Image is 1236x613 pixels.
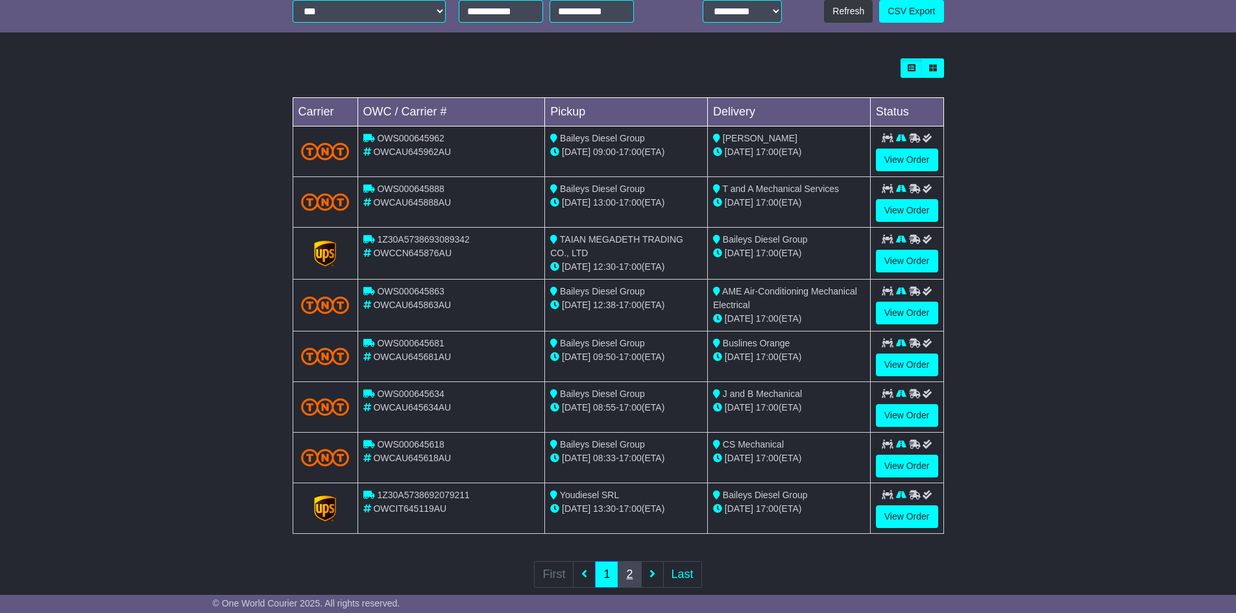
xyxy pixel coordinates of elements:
[723,234,808,245] span: Baileys Diesel Group
[593,261,616,272] span: 12:30
[560,439,645,450] span: Baileys Diesel Group
[725,352,753,362] span: [DATE]
[713,246,865,260] div: (ETA)
[560,338,645,348] span: Baileys Diesel Group
[713,145,865,159] div: (ETA)
[377,234,469,245] span: 1Z30A5738693089342
[377,490,469,500] span: 1Z30A5738692079211
[593,197,616,208] span: 13:00
[756,313,779,324] span: 17:00
[593,453,616,463] span: 08:33
[373,248,452,258] span: OWCCN645876AU
[756,453,779,463] span: 17:00
[562,453,590,463] span: [DATE]
[550,234,683,258] span: TAIAN MEGADETH TRADING CO., LTD
[593,147,616,157] span: 09:00
[562,300,590,310] span: [DATE]
[707,98,870,126] td: Delivery
[876,199,938,222] a: View Order
[619,503,642,514] span: 17:00
[723,389,802,399] span: J and B Mechanical
[725,313,753,324] span: [DATE]
[562,147,590,157] span: [DATE]
[725,503,753,514] span: [DATE]
[377,286,444,296] span: OWS000645863
[619,147,642,157] span: 17:00
[377,133,444,143] span: OWS000645962
[756,352,779,362] span: 17:00
[373,402,451,413] span: OWCAU645634AU
[377,338,444,348] span: OWS000645681
[314,496,336,522] img: GetCarrierServiceLogo
[560,184,645,194] span: Baileys Diesel Group
[550,350,702,364] div: - (ETA)
[357,98,545,126] td: OWC / Carrier #
[619,453,642,463] span: 17:00
[725,248,753,258] span: [DATE]
[756,503,779,514] span: 17:00
[593,503,616,514] span: 13:30
[550,401,702,415] div: - (ETA)
[619,402,642,413] span: 17:00
[377,439,444,450] span: OWS000645618
[560,133,645,143] span: Baileys Diesel Group
[550,451,702,465] div: - (ETA)
[373,197,451,208] span: OWCAU645888AU
[593,402,616,413] span: 08:55
[725,453,753,463] span: [DATE]
[876,404,938,427] a: View Order
[723,338,790,348] span: Buslines Orange
[373,300,451,310] span: OWCAU645863AU
[876,302,938,324] a: View Order
[713,502,865,516] div: (ETA)
[876,354,938,376] a: View Order
[593,352,616,362] span: 09:50
[560,389,645,399] span: Baileys Diesel Group
[619,261,642,272] span: 17:00
[713,196,865,210] div: (ETA)
[562,402,590,413] span: [DATE]
[723,439,784,450] span: CS Mechanical
[723,133,797,143] span: [PERSON_NAME]
[713,401,865,415] div: (ETA)
[301,398,350,416] img: TNT_Domestic.png
[562,261,590,272] span: [DATE]
[618,561,641,588] a: 2
[301,348,350,365] img: TNT_Domestic.png
[550,502,702,516] div: - (ETA)
[373,453,451,463] span: OWCAU645618AU
[560,490,619,500] span: Youdiesel SRL
[870,98,943,126] td: Status
[550,260,702,274] div: - (ETA)
[293,98,357,126] td: Carrier
[713,451,865,465] div: (ETA)
[725,197,753,208] span: [DATE]
[550,196,702,210] div: - (ETA)
[756,147,779,157] span: 17:00
[593,300,616,310] span: 12:38
[377,184,444,194] span: OWS000645888
[314,241,336,267] img: GetCarrierServiceLogo
[373,147,451,157] span: OWCAU645962AU
[876,250,938,272] a: View Order
[723,490,808,500] span: Baileys Diesel Group
[562,503,590,514] span: [DATE]
[756,248,779,258] span: 17:00
[713,286,857,310] span: AME Air-Conditioning Mechanical Electrical
[301,449,350,466] img: TNT_Domestic.png
[545,98,708,126] td: Pickup
[301,296,350,314] img: TNT_Domestic.png
[713,312,865,326] div: (ETA)
[876,149,938,171] a: View Order
[595,561,618,588] a: 1
[713,350,865,364] div: (ETA)
[562,352,590,362] span: [DATE]
[550,298,702,312] div: - (ETA)
[562,197,590,208] span: [DATE]
[377,389,444,399] span: OWS000645634
[876,455,938,477] a: View Order
[373,503,446,514] span: OWCIT645119AU
[663,561,702,588] a: Last
[619,352,642,362] span: 17:00
[560,286,645,296] span: Baileys Diesel Group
